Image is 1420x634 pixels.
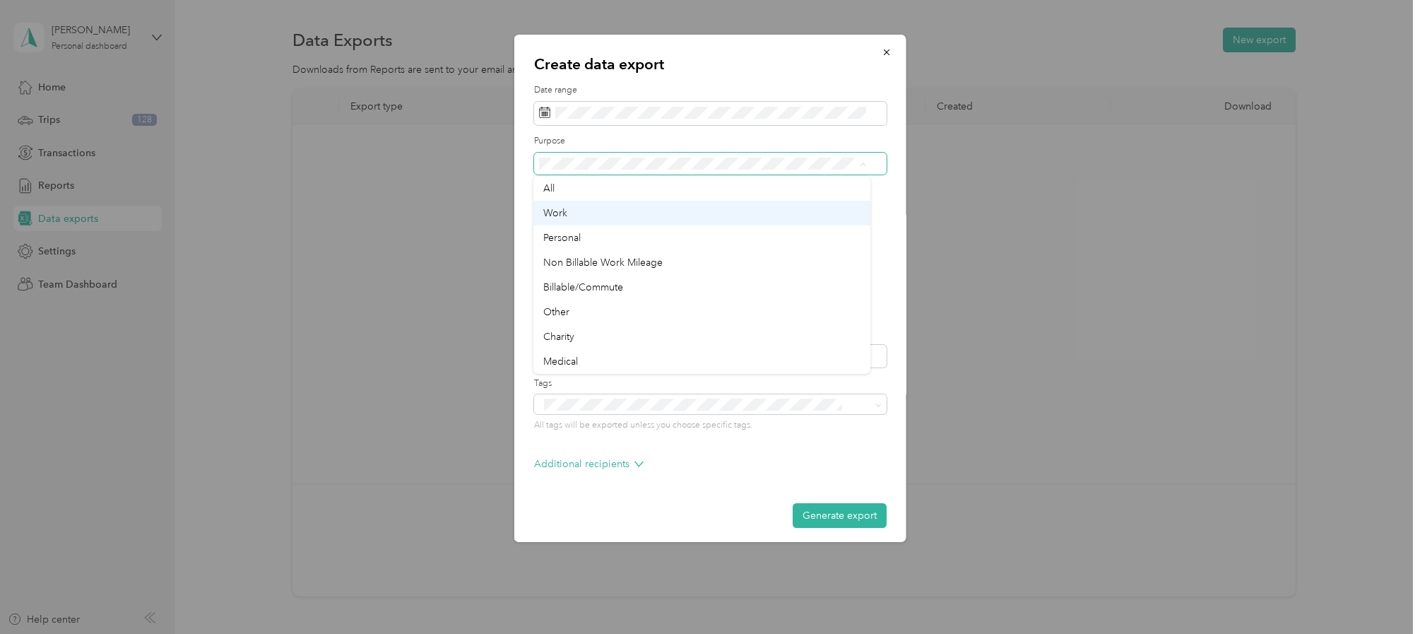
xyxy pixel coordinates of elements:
p: Create data export [534,54,887,74]
span: Charity [543,331,574,343]
p: Additional recipients [534,457,644,471]
label: Tags [534,377,887,390]
span: Billable/Commute [543,281,623,293]
label: Purpose [534,135,887,148]
label: Date range [534,84,887,97]
button: Generate export [793,503,887,528]
span: Other [543,306,569,318]
span: Medical [543,356,578,368]
span: Personal [543,232,581,244]
span: Non Billable Work Mileage [543,257,663,269]
span: All [543,182,555,194]
iframe: Everlance-gr Chat Button Frame [1341,555,1420,634]
p: All tags will be exported unless you choose specific tags. [534,419,887,432]
span: Work [543,207,567,219]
